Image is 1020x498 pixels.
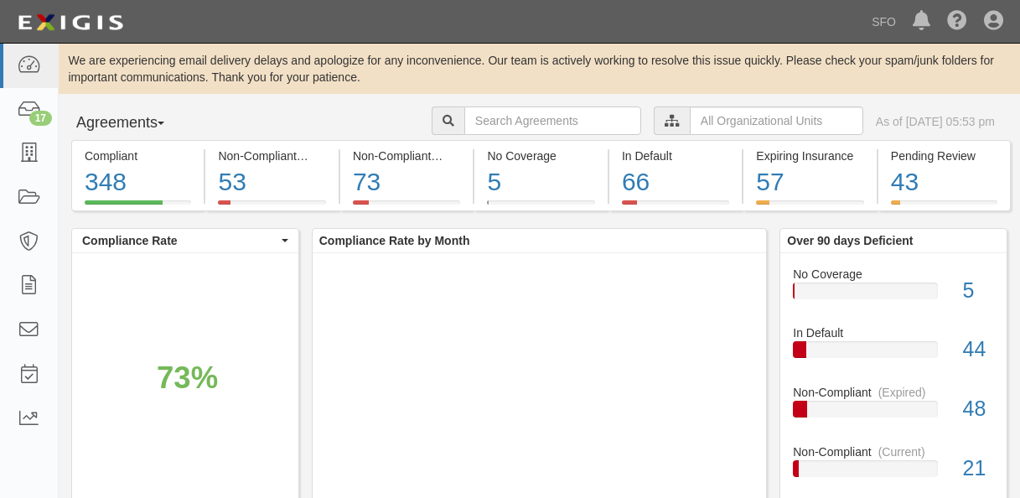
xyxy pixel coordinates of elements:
[787,234,913,247] b: Over 90 days Deficient
[71,200,204,214] a: Compliant348
[72,229,298,252] button: Compliance Rate
[205,200,338,214] a: Non-Compliant(Current)53
[85,164,191,200] div: 348
[793,444,994,490] a: Non-Compliant(Current)21
[780,384,1007,401] div: Non-Compliant
[319,234,470,247] b: Compliance Rate by Month
[464,106,641,135] input: Search Agreements
[780,324,1007,341] div: In Default
[950,335,1007,365] div: 44
[743,200,876,214] a: Expiring Insurance57
[622,148,729,164] div: In Default
[340,200,473,214] a: Non-Compliant(Expired)73
[353,148,460,164] div: Non-Compliant (Expired)
[878,200,1011,214] a: Pending Review43
[487,164,594,200] div: 5
[863,5,904,39] a: SFO
[793,384,994,444] a: Non-Compliant(Expired)48
[487,148,594,164] div: No Coverage
[690,106,863,135] input: All Organizational Units
[793,324,994,384] a: In Default44
[622,164,729,200] div: 66
[947,12,967,32] i: Help Center - Complianz
[218,164,325,200] div: 53
[609,200,742,214] a: In Default66
[353,164,460,200] div: 73
[71,106,197,140] button: Agreements
[793,266,994,325] a: No Coverage5
[780,266,1007,283] div: No Coverage
[891,148,997,164] div: Pending Review
[878,384,926,401] div: (Expired)
[85,148,191,164] div: Compliant
[950,276,1007,306] div: 5
[950,394,1007,424] div: 48
[59,52,1020,86] div: We are experiencing email delivery delays and apologize for any inconvenience. Our team is active...
[474,200,607,214] a: No Coverage5
[950,454,1007,484] div: 21
[13,8,128,38] img: logo-5460c22ac91f19d4615b14bd174203de0afe785f0fc80cf4dbbc73dc1793850b.png
[891,164,997,200] div: 43
[780,444,1007,460] div: Non-Compliant
[218,148,325,164] div: Non-Compliant (Current)
[157,356,218,400] div: 73%
[82,232,277,249] span: Compliance Rate
[878,444,925,460] div: (Current)
[876,113,995,130] div: As of [DATE] 05:53 pm
[29,111,52,126] div: 17
[756,164,863,200] div: 57
[756,148,863,164] div: Expiring Insurance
